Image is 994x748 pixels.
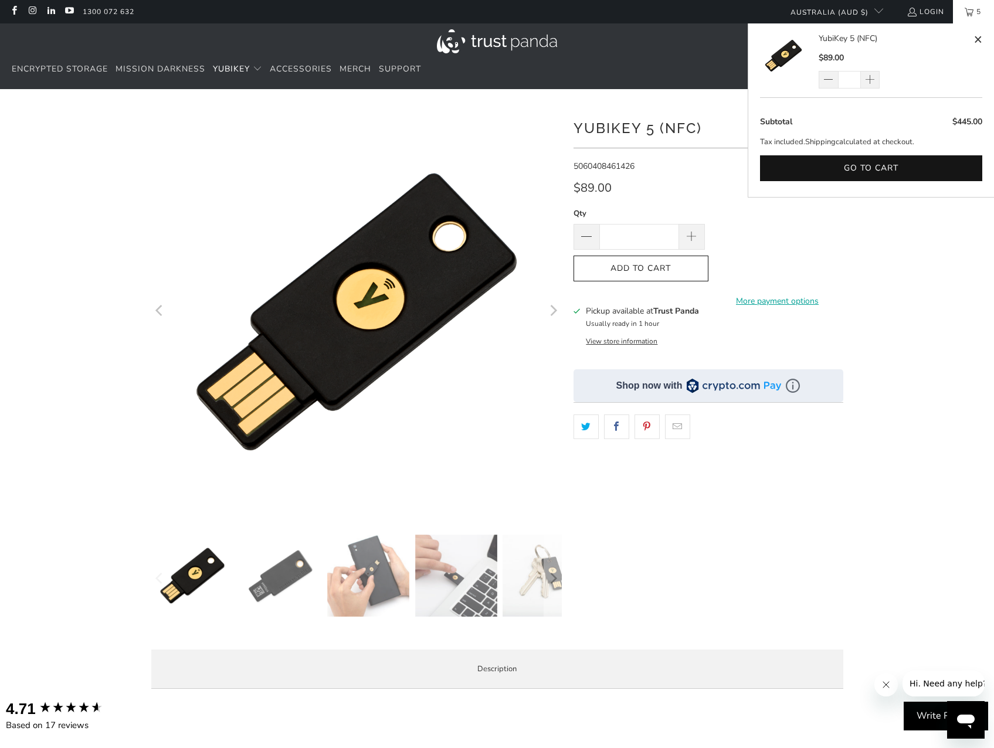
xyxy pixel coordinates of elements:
[544,535,562,623] button: Next
[653,305,699,317] b: Trust Panda
[270,63,332,74] span: Accessories
[952,116,982,127] span: $445.00
[586,319,659,328] small: Usually ready in 1 hour
[9,7,19,16] a: Trust Panda Australia on Facebook
[213,63,250,74] span: YubiKey
[616,379,683,392] div: Shop now with
[151,535,233,617] img: YubiKey 5 (NFC) - Trust Panda
[151,107,562,517] a: YubiKey 5 (NFC) - Trust Panda
[39,701,103,716] div: 4.71 star rating
[83,5,134,18] a: 1300 072 632
[12,56,421,83] nav: Translation missing: en.navigation.header.main_nav
[27,7,37,16] a: Trust Panda Australia on Instagram
[760,136,982,148] p: Tax included. calculated at checkout.
[6,698,129,719] div: Overall product rating out of 5: 4.71
[116,56,205,83] a: Mission Darkness
[586,336,657,346] button: View store information
[574,115,843,139] h1: YubiKey 5 (NFC)
[437,29,557,53] img: Trust Panda Australia
[239,535,321,617] img: YubiKey 5 (NFC) - Trust Panda
[213,56,262,83] summary: YubiKey
[805,136,836,148] a: Shipping
[116,63,205,74] span: Mission Darkness
[151,107,169,517] button: Previous
[947,701,985,739] iframe: Button to launch messaging window
[903,671,985,696] iframe: Message from company
[760,32,819,89] a: YubiKey 5 (NFC)
[574,460,843,498] iframe: Reviews Widget
[586,305,699,317] h3: Pickup available at
[379,56,421,83] a: Support
[760,155,982,182] button: Go to cart
[574,161,635,172] span: 5060408461426
[270,56,332,83] a: Accessories
[340,63,371,74] span: Merch
[586,264,696,274] span: Add to Cart
[64,7,74,16] a: Trust Panda Australia on YouTube
[574,414,599,439] a: Share this on Twitter
[635,414,660,439] a: Share this on Pinterest
[712,295,843,308] a: More payment options
[6,719,129,732] div: Based on 17 reviews
[760,32,807,79] img: YubiKey 5 (NFC)
[340,56,371,83] a: Merch
[12,63,108,74] span: Encrypted Storage
[46,7,56,16] a: Trust Panda Australia on LinkedIn
[151,650,843,689] label: Description
[151,535,169,623] button: Previous
[574,207,705,220] label: Qty
[574,180,612,196] span: $89.00
[819,32,971,45] a: YubiKey 5 (NFC)
[544,107,562,517] button: Next
[327,535,409,617] img: YubiKey 5 (NFC) - Trust Panda
[907,5,944,18] a: Login
[574,256,708,282] button: Add to Cart
[379,63,421,74] span: Support
[874,673,898,696] iframe: Close message
[12,56,108,83] a: Encrypted Storage
[7,8,84,18] span: Hi. Need any help?
[6,698,36,719] div: 4.71
[415,535,497,617] img: YubiKey 5 (NFC) - Trust Panda
[503,535,585,617] img: YubiKey 5 (NFC) - Trust Panda
[604,414,629,439] a: Share this on Facebook
[904,702,988,731] div: Write Review
[665,414,690,439] a: Email this to a friend
[760,116,792,127] span: Subtotal
[819,52,844,63] span: $89.00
